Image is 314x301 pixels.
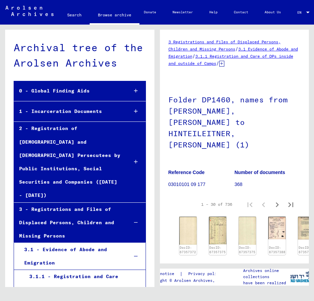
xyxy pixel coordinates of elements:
img: 001.jpg [209,217,226,244]
img: Arolsen_neg.svg [5,6,54,16]
div: 1 - Incarceration Documents [14,105,123,118]
div: | [146,270,230,277]
a: 3 Registrations and Files of Displaced Persons, Children and Missing Persons [168,39,281,52]
a: DocID: 67357372 [180,246,196,254]
a: Privacy policy [183,270,230,277]
p: 368 [235,181,300,188]
div: 3.1 - Evidence of Abode and Emigration [19,243,123,270]
a: 3.1.1 Registration and Care of DPs inside and outside of Camps [168,54,293,66]
p: have been realized in partnership with [243,280,290,292]
span: / [192,53,195,59]
a: Search [59,7,90,23]
b: Reference Code [168,170,205,175]
a: Contact [226,4,256,20]
h1: Folder DP1460, names from [PERSON_NAME], [PERSON_NAME] to HINTEILEITNER, [PERSON_NAME] (1) [168,84,301,159]
img: yv_logo.png [287,268,313,285]
div: 1 – 30 of 736 [201,201,232,207]
a: Legal notice [146,270,180,277]
img: 002.jpg [179,217,197,245]
b: Number of documents [235,170,285,175]
a: Help [201,4,226,20]
div: 3 - Registrations and Files of Displaced Persons, Children and Missing Persons [14,203,123,243]
span: EN [297,11,305,14]
a: Donate [136,4,164,20]
div: 0 - Global Finding Aids [14,84,123,98]
img: 001.jpg [268,217,286,239]
div: Archival tree of the Arolsen Archives [14,40,146,71]
a: About Us [256,4,289,20]
button: First page [243,198,257,211]
button: Previous page [257,198,270,211]
a: DocID: 67357388 [269,246,285,254]
img: 002.jpg [239,217,256,245]
a: Newsletter [164,4,201,20]
span: / [216,60,219,66]
p: Copyright © Arolsen Archives, 2021 [146,277,230,284]
button: Last page [284,198,298,211]
a: DocID: 67357375 [209,246,226,254]
p: The Arolsen Archives online collections [243,261,290,280]
button: Next page [270,198,284,211]
a: DocID: 67357375 [239,246,255,254]
a: Browse archive [90,7,139,25]
div: 2 - Registration of [DEMOGRAPHIC_DATA] and [DEMOGRAPHIC_DATA] Persecutees by Public Institutions,... [14,122,123,202]
p: 03010101 09 177 [168,181,234,188]
span: / [235,46,238,52]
